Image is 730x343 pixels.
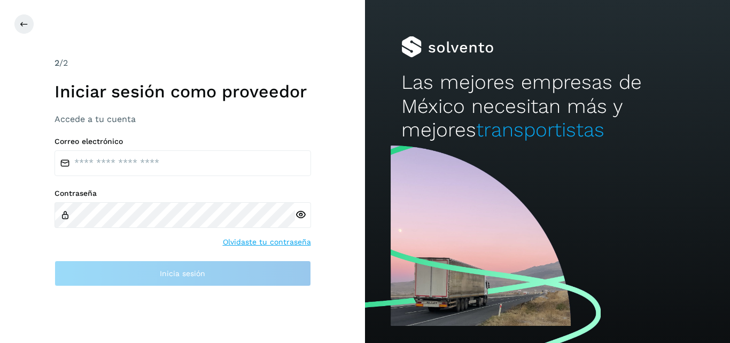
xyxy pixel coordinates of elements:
a: Olvidaste tu contraseña [223,237,311,248]
h2: Las mejores empresas de México necesitan más y mejores [401,71,693,142]
span: transportistas [476,118,604,141]
label: Correo electrónico [55,137,311,146]
button: Inicia sesión [55,261,311,286]
span: Inicia sesión [160,270,205,277]
h3: Accede a tu cuenta [55,114,311,124]
label: Contraseña [55,189,311,198]
span: 2 [55,58,59,68]
h1: Iniciar sesión como proveedor [55,81,311,102]
div: /2 [55,57,311,70]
